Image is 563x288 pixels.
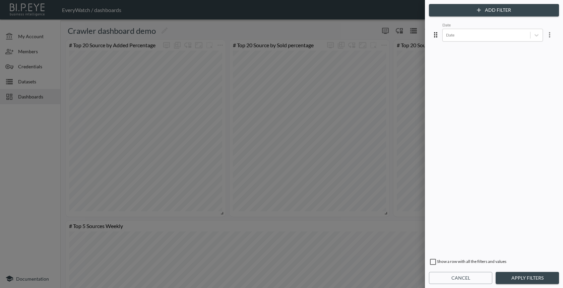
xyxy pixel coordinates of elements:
button: Apply Filters [496,272,559,284]
button: Add Filter [429,4,559,16]
button: Cancel [429,272,492,284]
div: Show a row with all the filters and values [429,258,559,269]
div: Date [442,22,543,29]
button: more [543,28,556,42]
